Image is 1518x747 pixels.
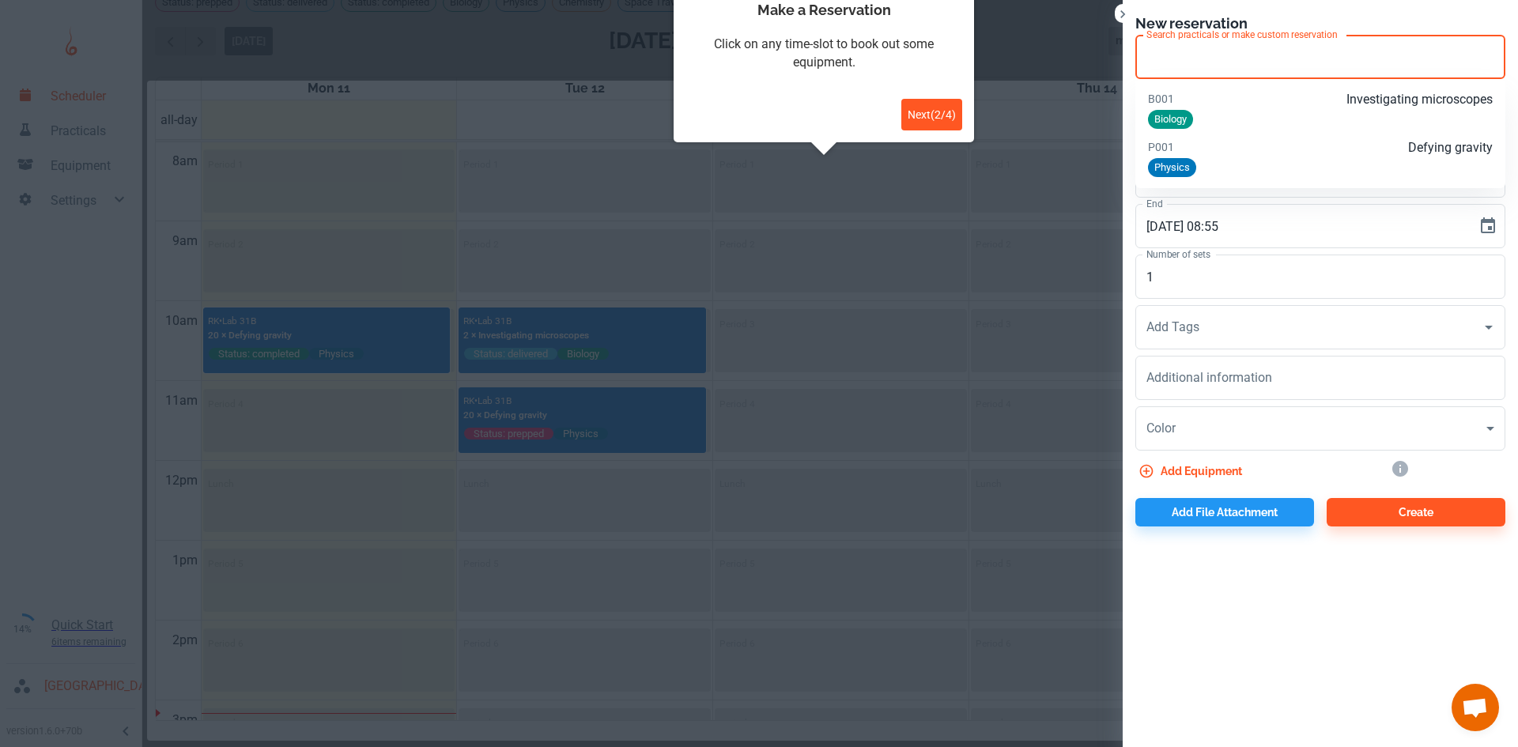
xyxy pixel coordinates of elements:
p: B001 [1148,90,1263,108]
label: Number of sets [1146,247,1210,261]
button: Add file attachment [1135,498,1314,526]
label: End [1146,197,1162,210]
button: Add equipment [1135,457,1248,485]
button: Next [901,99,962,131]
button: Open [1478,316,1500,338]
p: P001 [1148,138,1263,156]
a: Open chat [1452,684,1499,731]
span: Physics [1148,160,1196,175]
h6: New reservation [1135,13,1505,35]
div: Click on any time-slot to book out some equipment. [685,20,962,87]
input: dd/mm/yy hh:mm [1135,204,1466,248]
label: Search practicals or make custom reservation [1146,28,1338,41]
button: Close [1115,6,1131,22]
span: Next ( 2 / 4 ) [908,108,956,121]
span: Biology [1148,111,1193,127]
p: Defying gravity [1263,138,1493,157]
div: ​ [1135,406,1505,451]
p: Investigating microscopes [1263,90,1493,109]
svg: If equipment is attached to a practical, Bunsen will check if enough equipment is available befor... [1391,459,1410,478]
button: Create [1327,498,1505,526]
button: Choose date, selected date is Aug 13, 2025 [1472,210,1504,242]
